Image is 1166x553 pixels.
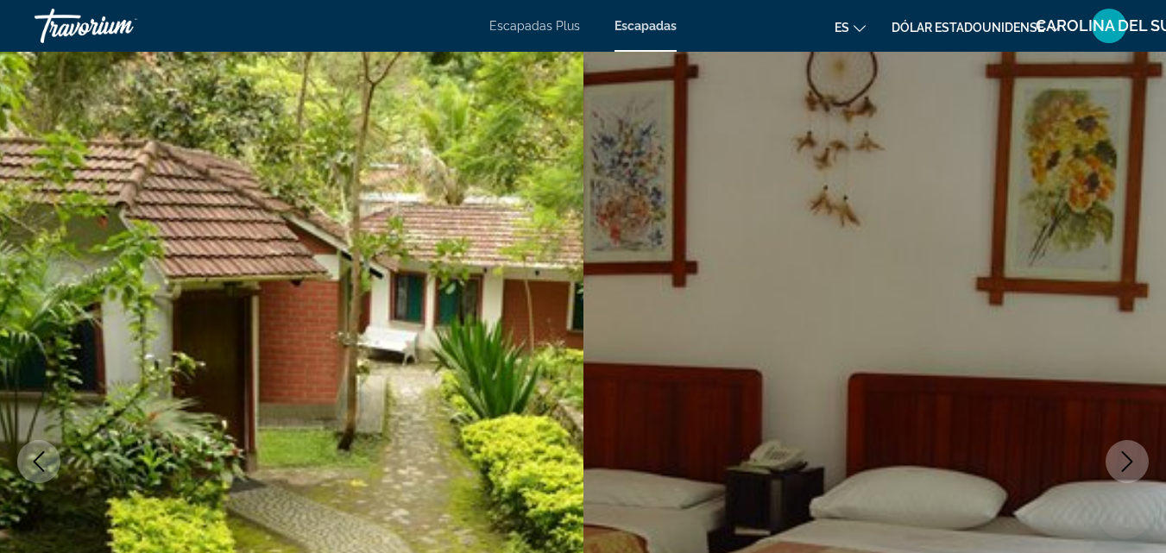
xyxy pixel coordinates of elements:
a: Escapadas [615,19,677,33]
a: Travorium [35,3,207,48]
button: Next image [1106,440,1149,483]
font: Dólar estadounidense [892,21,1044,35]
iframe: Botón para iniciar la ventana de mensajería [1097,484,1152,539]
button: Previous image [17,440,60,483]
button: Cambiar idioma [835,15,866,40]
button: Cambiar moneda [892,15,1061,40]
font: es [835,21,849,35]
button: Menú de usuario [1087,8,1131,44]
a: Escapadas Plus [489,19,580,33]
